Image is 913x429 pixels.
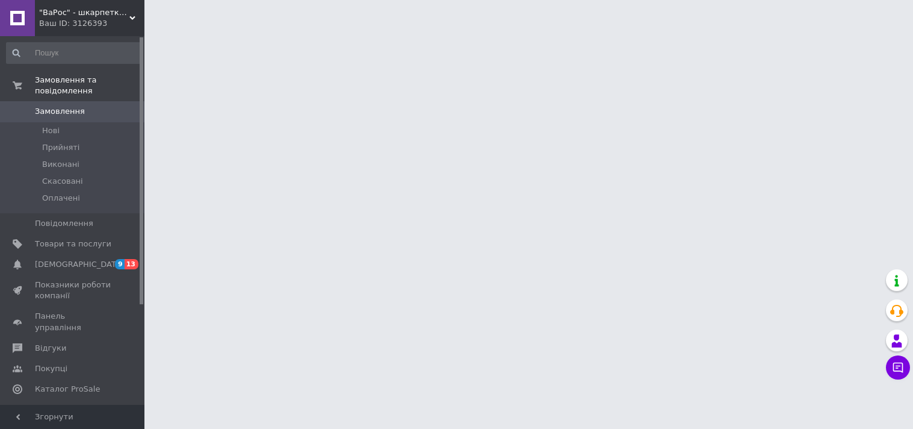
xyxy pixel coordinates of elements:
span: Каталог ProSale [35,384,100,395]
span: 9 [115,259,125,269]
span: "ВаРос" - шкарпетки оптом від виробника [39,7,129,18]
span: Оплачені [42,193,80,204]
div: Ваш ID: 3126393 [39,18,144,29]
button: Чат з покупцем [886,355,910,380]
span: Замовлення [35,106,85,117]
span: Замовлення та повідомлення [35,75,144,96]
span: Нові [42,125,60,136]
span: Відгуки [35,343,66,354]
span: Покупці [35,363,67,374]
span: Виконані [42,159,79,170]
span: [DEMOGRAPHIC_DATA] [35,259,124,270]
span: Повідомлення [35,218,93,229]
input: Пошук [6,42,142,64]
span: Товари та послуги [35,239,111,249]
span: Прийняті [42,142,79,153]
span: Показники роботи компанії [35,280,111,301]
span: Панель управління [35,311,111,333]
span: 13 [125,259,138,269]
span: Скасовані [42,176,83,187]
